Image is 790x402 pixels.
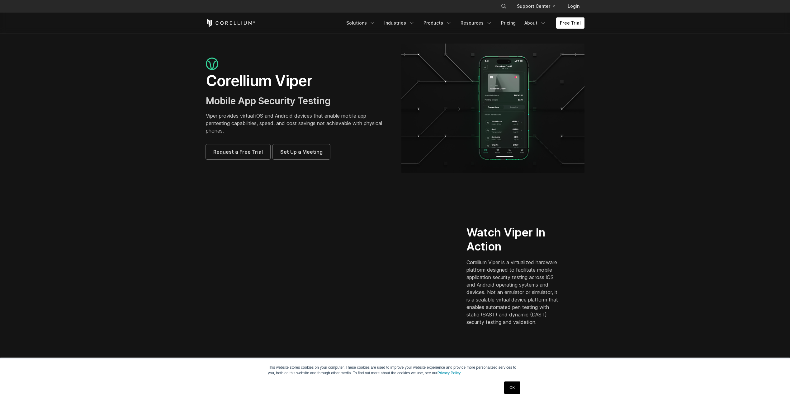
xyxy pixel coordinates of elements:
[420,17,456,29] a: Products
[556,17,584,29] a: Free Trial
[521,17,550,29] a: About
[381,17,419,29] a: Industries
[457,17,496,29] a: Resources
[497,17,519,29] a: Pricing
[273,144,330,159] a: Set Up a Meeting
[512,1,560,12] a: Support Center
[563,1,584,12] a: Login
[343,17,379,29] a: Solutions
[493,1,584,12] div: Navigation Menu
[206,95,331,106] span: Mobile App Security Testing
[438,371,461,375] a: Privacy Policy.
[213,148,263,156] span: Request a Free Trial
[498,1,509,12] button: Search
[280,148,323,156] span: Set Up a Meeting
[206,19,255,27] a: Corellium Home
[466,259,561,326] p: Corellium Viper is a virtualized hardware platform designed to facilitate mobile application secu...
[343,17,584,29] div: Navigation Menu
[206,72,389,90] h1: Corellium Viper
[466,226,561,254] h2: Watch Viper In Action
[401,44,584,173] img: viper_hero
[206,58,218,70] img: viper_icon_large
[268,365,522,376] p: This website stores cookies on your computer. These cookies are used to improve your website expe...
[504,381,520,394] a: OK
[206,144,270,159] a: Request a Free Trial
[206,112,389,134] p: Viper provides virtual iOS and Android devices that enable mobile app pentesting capabilities, sp...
